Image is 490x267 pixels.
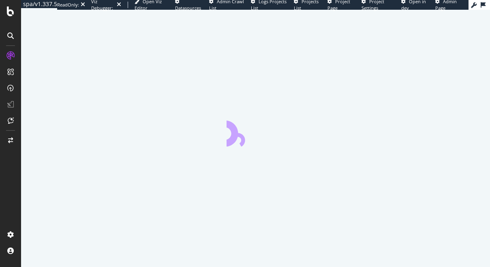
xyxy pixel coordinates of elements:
[57,2,79,8] div: ReadOnly:
[175,5,201,11] span: Datasources
[227,117,285,146] div: animation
